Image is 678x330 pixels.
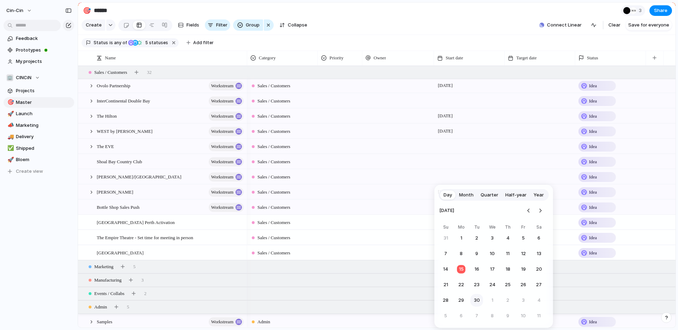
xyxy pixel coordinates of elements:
[533,247,545,260] button: Saturday, September 13th, 2025
[470,263,483,276] button: Tuesday, September 16th, 2025
[486,247,499,260] button: Wednesday, September 10th, 2025
[439,224,452,232] th: Sunday
[455,310,468,322] button: Monday, October 6th, 2025
[439,263,452,276] button: Sunday, September 14th, 2025
[440,189,456,201] button: Day
[439,232,452,244] button: Sunday, August 31st, 2025
[470,294,483,307] button: Tuesday, September 30th, 2025
[533,278,545,291] button: Saturday, September 27th, 2025
[501,247,514,260] button: Thursday, September 11th, 2025
[455,232,468,244] button: Monday, September 1st, 2025
[530,189,547,201] button: Year
[517,232,530,244] button: Friday, September 5th, 2025
[533,224,545,232] th: Saturday
[486,263,499,276] button: Wednesday, September 17th, 2025
[486,224,499,232] th: Wednesday
[517,278,530,291] button: Friday, September 26th, 2025
[533,263,545,276] button: Saturday, September 20th, 2025
[455,278,468,291] button: Monday, September 22nd, 2025
[533,232,545,244] button: Saturday, September 6th, 2025
[517,224,530,232] th: Friday
[439,310,452,322] button: Sunday, October 5th, 2025
[470,232,483,244] button: Tuesday, September 2nd, 2025
[505,191,527,199] span: Half-year
[524,206,534,216] button: Go to the Previous Month
[517,263,530,276] button: Friday, September 19th, 2025
[470,224,483,232] th: Tuesday
[470,310,483,322] button: Tuesday, October 7th, 2025
[486,232,499,244] button: Wednesday, September 3rd, 2025
[455,224,468,232] th: Monday
[534,191,544,199] span: Year
[470,278,483,291] button: Tuesday, September 23rd, 2025
[481,191,498,199] span: Quarter
[501,294,514,307] button: Thursday, October 2nd, 2025
[455,247,468,260] button: Monday, September 8th, 2025
[470,247,483,260] button: Tuesday, September 9th, 2025
[456,189,477,201] button: Month
[502,189,530,201] button: Half-year
[533,294,545,307] button: Saturday, October 4th, 2025
[501,232,514,244] button: Thursday, September 4th, 2025
[517,310,530,322] button: Friday, October 10th, 2025
[501,224,514,232] th: Thursday
[439,278,452,291] button: Sunday, September 21st, 2025
[517,247,530,260] button: Friday, September 12th, 2025
[455,263,468,276] button: Today, Monday, September 15th, 2025
[439,247,452,260] button: Sunday, September 7th, 2025
[501,310,514,322] button: Thursday, October 9th, 2025
[455,294,468,307] button: Monday, September 29th, 2025
[535,206,545,216] button: Go to the Next Month
[439,203,454,218] span: [DATE]
[477,189,502,201] button: Quarter
[517,294,530,307] button: Friday, October 3rd, 2025
[486,278,499,291] button: Wednesday, September 24th, 2025
[533,310,545,322] button: Saturday, October 11th, 2025
[444,191,452,199] span: Day
[486,294,499,307] button: Wednesday, October 1st, 2025
[439,294,452,307] button: Sunday, September 28th, 2025
[501,263,514,276] button: Thursday, September 18th, 2025
[486,310,499,322] button: Wednesday, October 8th, 2025
[459,191,474,199] span: Month
[501,278,514,291] button: Thursday, September 25th, 2025
[439,224,545,322] table: September 2025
